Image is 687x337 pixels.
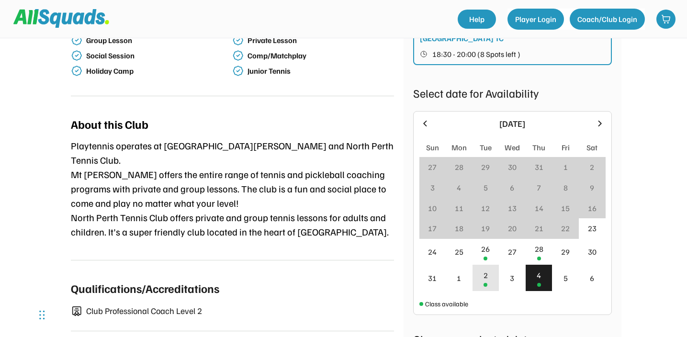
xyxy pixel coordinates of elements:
[481,202,490,214] div: 12
[413,84,612,101] div: Select date for Availability
[535,223,543,234] div: 21
[455,223,463,234] div: 18
[535,243,543,255] div: 28
[661,14,671,24] img: shopping-cart-01%20%281%29.svg
[425,299,468,309] div: Class available
[484,182,488,193] div: 5
[426,142,439,153] div: Sun
[86,36,231,45] div: Group Lesson
[428,161,437,173] div: 27
[71,306,82,317] img: certificate-01.svg
[508,223,517,234] div: 20
[436,117,589,130] div: [DATE]
[13,9,109,27] img: Squad%20Logo.svg
[248,67,392,76] div: Junior Tennis
[428,272,437,284] div: 31
[561,202,570,214] div: 15
[71,34,82,46] img: check-verified-01.svg
[510,272,514,284] div: 3
[484,270,488,281] div: 2
[561,223,570,234] div: 22
[455,202,463,214] div: 11
[232,50,244,61] img: check-verified-01.svg
[455,161,463,173] div: 28
[537,270,541,281] div: 4
[588,223,597,234] div: 23
[457,182,461,193] div: 4
[430,182,435,193] div: 3
[481,243,490,255] div: 26
[588,202,597,214] div: 16
[232,65,244,77] img: check-verified-01.svg
[590,182,594,193] div: 9
[508,161,517,173] div: 30
[537,182,541,193] div: 7
[232,34,244,46] img: check-verified-01.svg
[535,161,543,173] div: 31
[428,246,437,258] div: 24
[508,246,517,258] div: 27
[590,161,594,173] div: 2
[248,51,392,60] div: Comp/Matchplay
[510,182,514,193] div: 6
[71,115,148,133] div: About this Club
[561,246,570,258] div: 29
[563,272,568,284] div: 5
[588,246,597,258] div: 30
[86,304,394,317] div: Club Professional Coach Level 2
[563,161,568,173] div: 1
[590,272,594,284] div: 6
[71,65,82,77] img: check-verified-01.svg
[71,50,82,61] img: check-verified-01.svg
[428,223,437,234] div: 17
[71,138,394,239] div: Playtennis operates at [GEOGRAPHIC_DATA][PERSON_NAME] and North Perth Tennis Club. Mt [PERSON_NAM...
[455,246,463,258] div: 25
[458,10,496,29] a: Help
[481,161,490,173] div: 29
[535,202,543,214] div: 14
[86,51,231,60] div: Social Session
[532,142,545,153] div: Thu
[508,202,517,214] div: 13
[570,9,645,30] button: Coach/Club Login
[457,272,461,284] div: 1
[507,9,564,30] button: Player Login
[480,142,492,153] div: Tue
[563,182,568,193] div: 8
[505,142,520,153] div: Wed
[420,48,606,60] button: 18:30 - 20:00 (8 Spots left )
[432,50,520,58] span: 18:30 - 20:00 (8 Spots left )
[86,67,231,76] div: Holiday Camp
[71,280,219,297] div: Qualifications/Accreditations
[248,36,392,45] div: Private Lesson
[451,142,467,153] div: Mon
[481,223,490,234] div: 19
[428,202,437,214] div: 10
[586,142,597,153] div: Sat
[562,142,570,153] div: Fri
